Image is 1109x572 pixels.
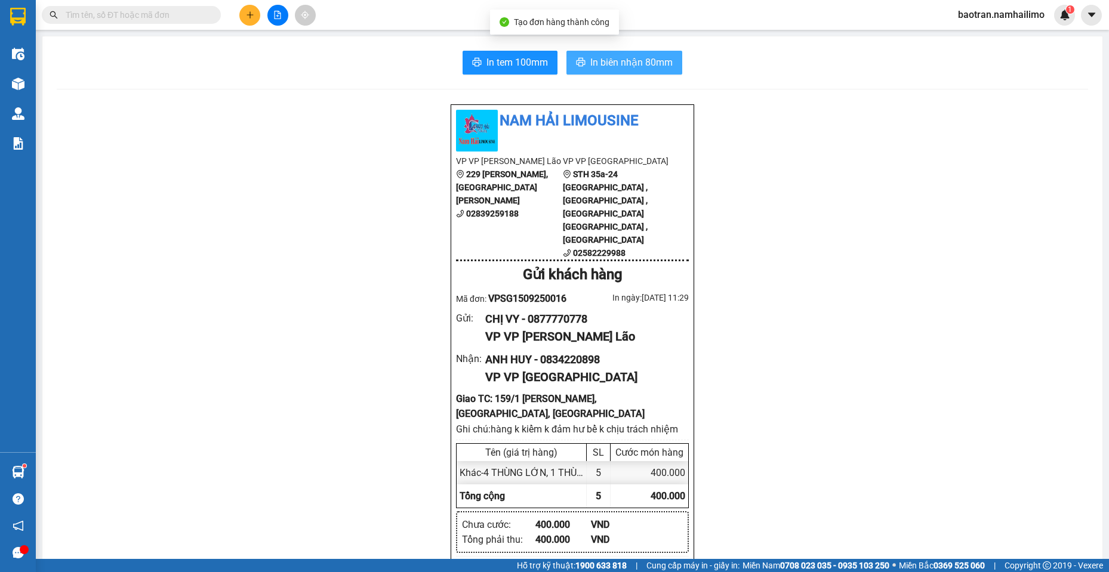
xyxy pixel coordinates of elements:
span: phone [563,249,571,257]
b: STH 35a-24 [GEOGRAPHIC_DATA] , [GEOGRAPHIC_DATA] , [GEOGRAPHIC_DATA] [GEOGRAPHIC_DATA] , [GEOGRAP... [563,169,648,245]
img: warehouse-icon [12,107,24,120]
span: environment [456,170,464,178]
div: VP VP [GEOGRAPHIC_DATA] [485,368,679,387]
span: Hỗ trợ kỹ thuật: [517,559,627,572]
div: 0767687877 [114,39,254,55]
button: printerIn biên nhận 80mm [566,51,682,75]
span: environment [563,170,571,178]
div: Gửi : [456,311,485,326]
span: baotran.namhailimo [948,7,1054,22]
img: warehouse-icon [12,466,24,478]
div: VP [PERSON_NAME] [10,10,106,39]
div: Tên (giá trị hàng) [460,447,583,458]
div: 0868926054 [10,53,106,70]
div: Ghi chú: hàng k kiểm k đảm hư bể k chịu trách nhiệm [456,422,689,437]
span: | [636,559,637,572]
div: [PERSON_NAME] [10,39,106,53]
li: Nam Hải Limousine [456,110,689,132]
div: VND [591,532,646,547]
span: search [50,11,58,19]
span: | [994,559,996,572]
strong: 1900 633 818 [575,561,627,570]
img: warehouse-icon [12,48,24,60]
div: SL [590,447,607,458]
span: In biên nhận 80mm [590,55,673,70]
span: aim [301,11,309,19]
div: CHỊ VY - 0877770778 [485,311,679,327]
span: 400.000 [651,490,685,502]
button: caret-down [1081,5,1102,26]
span: Miền Nam [743,559,889,572]
sup: 1 [23,464,26,468]
span: 97 [PERSON_NAME], MŨI NÉ [114,55,254,118]
div: 5 [587,461,611,484]
span: Gửi: [10,11,29,24]
span: copyright [1043,561,1051,570]
sup: 1 [1066,5,1074,14]
b: 02839259188 [466,209,519,218]
div: 400.000 [611,461,688,484]
img: logo.jpg [456,110,498,151]
div: 400.000 [535,532,591,547]
span: Miền Bắc [899,559,985,572]
div: Chưa cước : [462,517,535,532]
div: VP VP [PERSON_NAME] Lão [485,327,679,346]
div: 400.000 [535,517,591,532]
span: Tổng cộng [460,490,505,502]
span: Cung cấp máy in - giấy in: [646,559,740,572]
span: VPSG1509250016 [488,293,566,304]
div: Gửi khách hàng [456,264,689,286]
div: Tổng phải thu : [462,532,535,547]
span: 5 [596,490,601,502]
span: phone [456,209,464,218]
div: Nhận : [456,351,485,366]
span: 1 [1068,5,1072,14]
b: 229 [PERSON_NAME], [GEOGRAPHIC_DATA][PERSON_NAME] [456,169,548,205]
div: Giao TC: 159/1 [PERSON_NAME], [GEOGRAPHIC_DATA], [GEOGRAPHIC_DATA] [456,391,689,421]
span: question-circle [13,493,24,505]
strong: 0708 023 035 - 0935 103 250 [780,561,889,570]
li: VP VP [GEOGRAPHIC_DATA] [563,154,670,168]
button: plus [239,5,260,26]
span: message [13,547,24,558]
span: Khác - 4 THÙNG LỚN, 1 THÙNG NHỎ (0) [460,467,626,478]
div: VP Mũi Né [114,10,254,24]
span: TC: [114,62,130,75]
span: In tem 100mm [486,55,548,70]
span: file-add [273,11,282,19]
div: VND [591,517,646,532]
span: caret-down [1086,10,1097,20]
button: file-add [267,5,288,26]
img: icon-new-feature [1059,10,1070,20]
span: printer [472,57,482,69]
button: aim [295,5,316,26]
span: ⚪️ [892,563,896,568]
div: ANH THÀNH [114,24,254,39]
span: Nhận: [114,11,143,24]
span: plus [246,11,254,19]
button: printerIn tem 100mm [463,51,557,75]
span: printer [576,57,586,69]
img: logo-vxr [10,8,26,26]
img: solution-icon [12,137,24,150]
li: VP VP [PERSON_NAME] Lão [456,154,563,168]
input: Tìm tên, số ĐT hoặc mã đơn [66,8,207,21]
span: check-circle [500,17,509,27]
img: warehouse-icon [12,78,24,90]
div: Mã đơn: [456,291,572,306]
span: Tạo đơn hàng thành công [514,17,609,27]
div: Cước món hàng [614,447,685,458]
strong: 0369 525 060 [934,561,985,570]
span: notification [13,520,24,531]
div: In ngày: [DATE] 11:29 [572,291,689,304]
div: ANH HUY - 0834220898 [485,351,679,368]
b: 02582229988 [573,248,626,258]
